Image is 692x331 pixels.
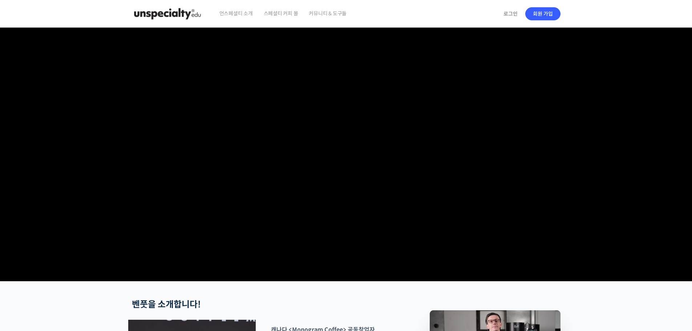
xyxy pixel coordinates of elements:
h2: 벤풋을 소개합니다! [132,299,391,310]
a: 로그인 [499,5,522,22]
a: 회원 가입 [525,7,561,20]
